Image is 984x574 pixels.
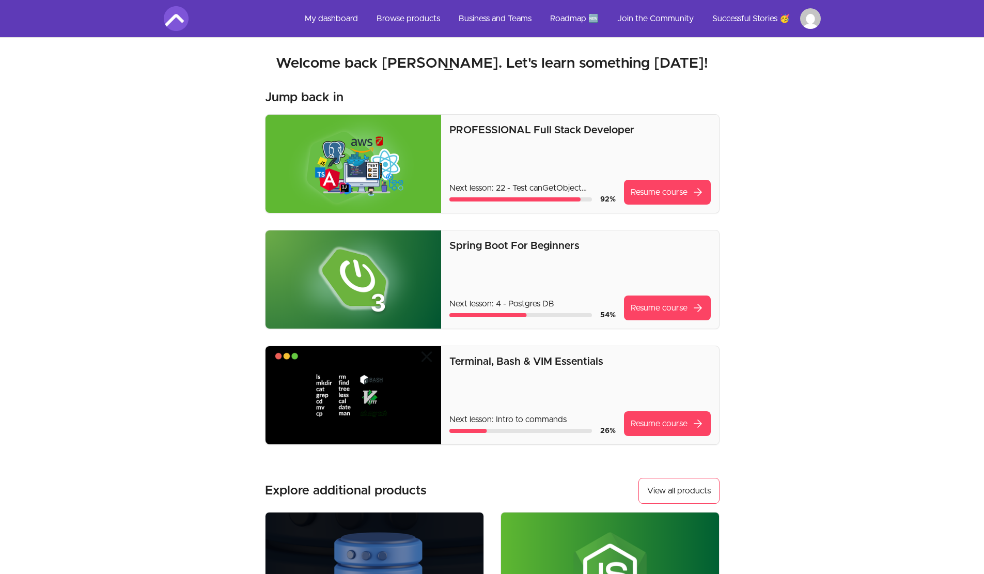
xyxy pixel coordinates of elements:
p: Spring Boot For Beginners [449,239,710,253]
span: arrow_forward [692,302,704,314]
a: Join the Community [609,6,702,31]
img: Product image for Spring Boot For Beginners [265,230,442,329]
p: PROFESSIONAL Full Stack Developer [449,123,710,137]
a: Resume coursearrow_forward [624,180,711,205]
p: Next lesson: 4 - Postgres DB [449,298,615,310]
a: Roadmap 🆕 [542,6,607,31]
p: Terminal, Bash & VIM Essentials [449,354,710,369]
a: Resume coursearrow_forward [624,296,711,320]
a: Resume coursearrow_forward [624,411,711,436]
h3: Explore additional products [265,483,427,499]
span: 92 % [600,196,616,203]
a: Business and Teams [450,6,540,31]
img: Amigoscode logo [164,6,189,31]
p: Next lesson: Intro to commands [449,413,615,426]
button: View all products [638,478,720,504]
span: 54 % [600,312,616,319]
span: arrow_forward [692,186,704,198]
nav: Main [296,6,821,31]
div: Course progress [449,429,591,433]
div: Course progress [449,197,591,201]
a: Successful Stories 🥳 [704,6,798,31]
a: Browse products [368,6,448,31]
img: Product image for PROFESSIONAL Full Stack Developer [265,115,442,213]
h3: Jump back in [265,89,343,106]
img: Profile image for MOHAMMAD BAKUR [800,8,821,29]
span: 26 % [600,427,616,435]
img: Product image for Terminal, Bash & VIM Essentials [265,346,442,444]
p: Next lesson: 22 - Test canGetObject Exception [449,182,615,194]
a: My dashboard [296,6,366,31]
span: arrow_forward [692,417,704,430]
div: Course progress [449,313,591,317]
h2: Welcome back [PERSON_NAME]. Let's learn something [DATE]! [147,54,837,73]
